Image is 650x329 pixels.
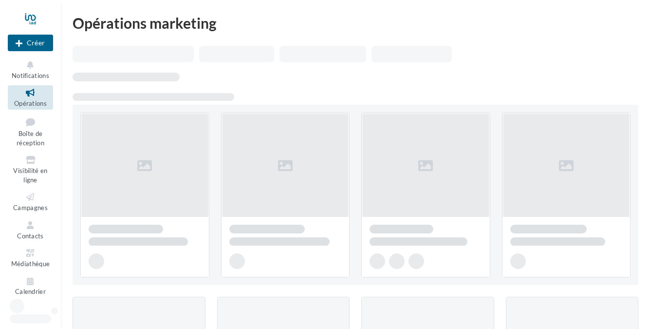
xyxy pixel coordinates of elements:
span: Boîte de réception [17,130,44,147]
div: Nouvelle campagne [8,35,53,51]
span: Notifications [12,72,49,79]
span: Médiathèque [11,260,50,268]
div: Opérations marketing [73,16,638,30]
span: Contacts [17,232,44,240]
a: Campagnes [8,190,53,213]
a: Opérations [8,85,53,109]
a: Contacts [8,218,53,242]
span: Visibilité en ligne [13,167,47,184]
button: Créer [8,35,53,51]
span: Opérations [14,99,47,107]
a: Calendrier [8,274,53,298]
a: Médiathèque [8,246,53,270]
span: Campagnes [13,204,48,212]
a: Boîte de réception [8,114,53,149]
button: Notifications [8,58,53,81]
a: Visibilité en ligne [8,153,53,186]
span: Calendrier [15,288,46,296]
